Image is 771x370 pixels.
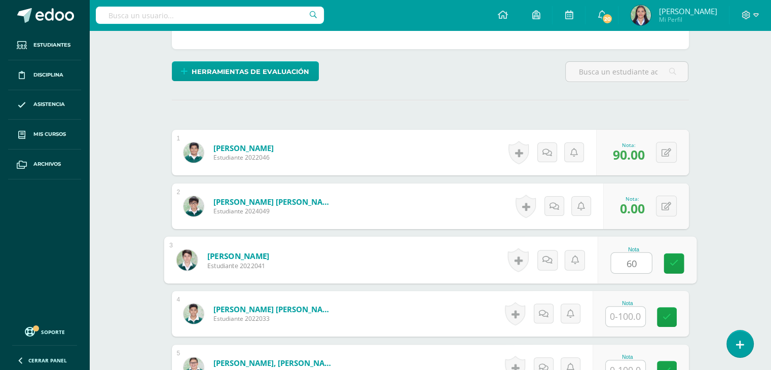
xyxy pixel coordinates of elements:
a: Estudiantes [8,30,81,60]
img: b6d498a37fa1c61bf10caf9f4d64364f.png [176,249,197,270]
a: Herramientas de evaluación [172,61,319,81]
a: Asistencia [8,90,81,120]
a: Disciplina [8,60,81,90]
span: Mi Perfil [658,15,717,24]
div: Nota: [613,141,645,149]
img: 2c3b9fad524f8cbb660be747a1394260.png [183,304,204,324]
div: Nota [605,301,650,306]
a: [PERSON_NAME] [213,143,274,153]
span: [PERSON_NAME] [658,6,717,16]
span: Herramientas de evaluación [192,62,309,81]
span: Cerrar panel [28,357,67,364]
a: [PERSON_NAME], [PERSON_NAME] [213,358,335,368]
input: 0-100.0 [606,307,645,326]
span: Disciplina [33,71,63,79]
span: Estudiante 2024049 [213,207,335,215]
input: Busca un usuario... [96,7,324,24]
span: 90.00 [613,146,645,163]
input: Busca un estudiante aquí... [566,62,688,82]
span: Soporte [41,328,65,336]
img: b10c06e140e7d10886187a10cc5376bd.png [183,196,204,216]
span: 20 [602,13,613,24]
a: Archivos [8,150,81,179]
a: Soporte [12,324,77,338]
span: Estudiante 2022046 [213,153,274,162]
a: Mis cursos [8,120,81,150]
div: Nota [610,246,656,252]
span: Mis cursos [33,130,66,138]
a: [PERSON_NAME] [PERSON_NAME] [213,304,335,314]
span: Estudiantes [33,41,70,49]
img: 2682adfb1f1d34465849ad3628fbdeaa.png [183,142,204,163]
a: [PERSON_NAME] [PERSON_NAME] [213,197,335,207]
span: Archivos [33,160,61,168]
div: Nota [605,354,650,360]
span: Estudiante 2022041 [207,261,269,270]
span: Estudiante 2022033 [213,314,335,323]
div: Nota: [620,195,645,202]
span: Asistencia [33,100,65,108]
input: 0-100.0 [611,253,651,273]
img: 018c042a8e8dd272ac269bce2b175a24.png [631,5,651,25]
span: 0.00 [620,200,645,217]
a: [PERSON_NAME] [207,250,269,261]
